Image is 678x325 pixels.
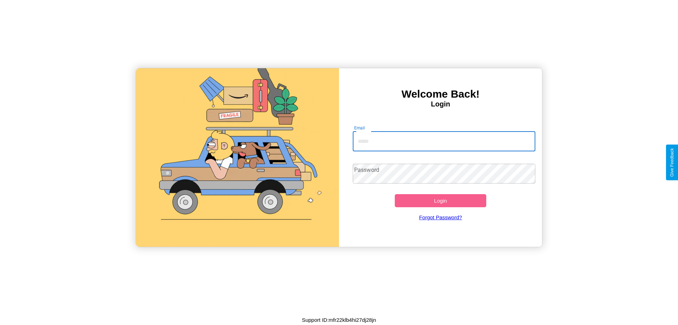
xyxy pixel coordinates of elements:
[136,68,339,247] img: gif
[670,148,674,177] div: Give Feedback
[349,207,532,227] a: Forgot Password?
[339,100,542,108] h4: Login
[302,315,376,325] p: Support ID: mfr22klb4hi27dj28jn
[395,194,486,207] button: Login
[354,125,365,131] label: Email
[339,88,542,100] h3: Welcome Back!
